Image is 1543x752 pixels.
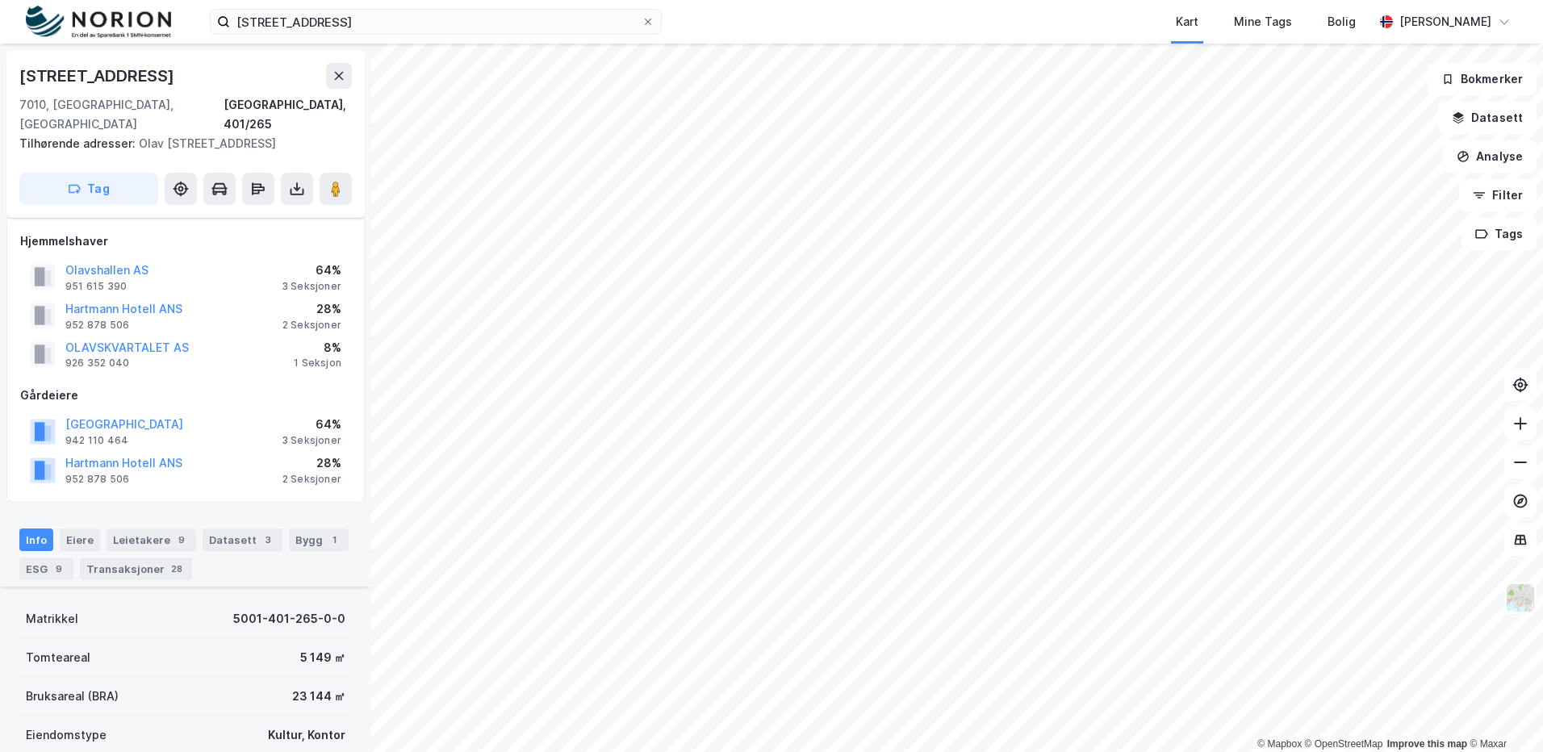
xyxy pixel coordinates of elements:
button: Datasett [1438,102,1537,134]
button: Bokmerker [1428,63,1537,95]
div: 7010, [GEOGRAPHIC_DATA], [GEOGRAPHIC_DATA] [19,95,224,134]
div: [STREET_ADDRESS] [19,63,178,89]
div: Info [19,528,53,551]
div: 952 878 506 [65,319,129,332]
div: 2 Seksjoner [282,473,341,486]
div: 28% [282,453,341,473]
div: Bolig [1328,12,1356,31]
div: 2 Seksjoner [282,319,341,332]
button: Filter [1459,179,1537,211]
span: Tilhørende adresser: [19,136,139,150]
div: Bygg [289,528,349,551]
div: 64% [282,415,341,434]
a: Improve this map [1387,738,1467,750]
div: 3 Seksjoner [282,434,341,447]
div: Leietakere [107,528,196,551]
div: Tomteareal [26,648,90,667]
div: 951 615 390 [65,280,127,293]
div: Kultur, Kontor [268,725,345,745]
div: 5 149 ㎡ [300,648,345,667]
div: 8% [294,338,341,357]
div: 28% [282,299,341,319]
div: 9 [51,561,67,577]
input: Søk på adresse, matrikkel, gårdeiere, leietakere eller personer [230,10,642,34]
div: Eiendomstype [26,725,107,745]
div: 3 Seksjoner [282,280,341,293]
div: [PERSON_NAME] [1399,12,1491,31]
img: norion-logo.80e7a08dc31c2e691866.png [26,6,171,39]
div: Mine Tags [1234,12,1292,31]
iframe: Chat Widget [1462,675,1543,752]
div: 3 [260,532,276,548]
div: Kart [1176,12,1198,31]
div: 942 110 464 [65,434,128,447]
div: Bruksareal (BRA) [26,687,119,706]
div: Transaksjoner [80,558,192,580]
div: 9 [174,532,190,548]
div: [GEOGRAPHIC_DATA], 401/265 [224,95,352,134]
div: Hjemmelshaver [20,232,351,251]
button: Tags [1461,218,1537,250]
div: 64% [282,261,341,280]
a: Mapbox [1257,738,1302,750]
div: 926 352 040 [65,357,129,370]
div: 28 [168,561,186,577]
div: Olav [STREET_ADDRESS] [19,134,339,153]
div: Matrikkel [26,609,78,629]
div: Datasett [203,528,282,551]
div: 952 878 506 [65,473,129,486]
img: Z [1505,583,1536,613]
button: Analyse [1443,140,1537,173]
div: ESG [19,558,73,580]
div: Gårdeiere [20,386,351,405]
div: 1 [326,532,342,548]
div: Eiere [60,528,100,551]
a: OpenStreetMap [1305,738,1383,750]
div: Kontrollprogram for chat [1462,675,1543,752]
div: 23 144 ㎡ [292,687,345,706]
div: 5001-401-265-0-0 [233,609,345,629]
button: Tag [19,173,158,205]
div: 1 Seksjon [294,357,341,370]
